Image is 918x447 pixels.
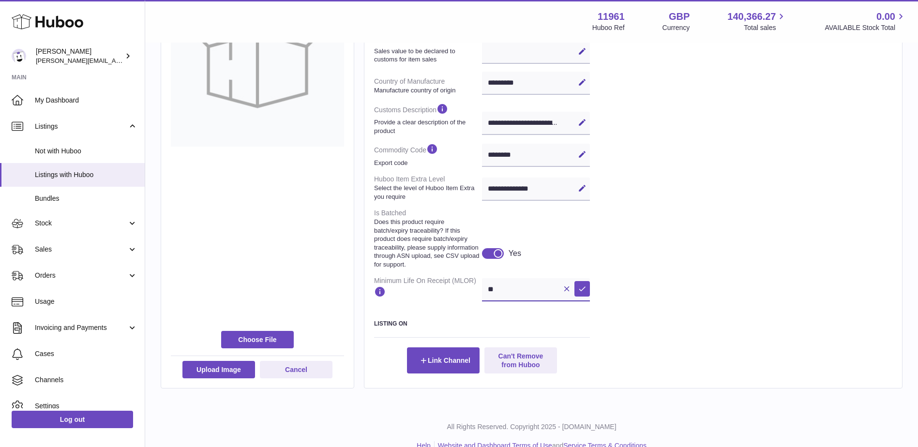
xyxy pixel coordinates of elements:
[260,361,332,378] button: Cancel
[374,139,482,171] dt: Commodity Code
[36,47,123,65] div: [PERSON_NAME]
[374,99,482,139] dt: Customs Description
[484,347,557,373] button: Can't Remove from Huboo
[598,10,625,23] strong: 11961
[35,402,137,411] span: Settings
[592,23,625,32] div: Huboo Ref
[35,96,137,105] span: My Dashboard
[374,272,482,305] dt: Minimum Life On Receipt (MLOR)
[35,170,137,179] span: Listings with Huboo
[509,248,521,259] div: Yes
[12,49,26,63] img: raghav@transformative.in
[876,10,895,23] span: 0.00
[374,184,480,201] strong: Select the level of Huboo Item Extra you require
[744,23,787,32] span: Total sales
[727,10,776,23] span: 140,366.27
[407,347,480,373] button: Link Channel
[35,194,137,203] span: Bundles
[374,320,590,328] h3: Listing On
[35,245,127,254] span: Sales
[669,10,690,23] strong: GBP
[153,422,910,432] p: All Rights Reserved. Copyright 2025 - [DOMAIN_NAME]
[374,118,480,135] strong: Provide a clear description of the product
[35,297,137,306] span: Usage
[35,147,137,156] span: Not with Huboo
[35,271,127,280] span: Orders
[221,331,294,348] span: Choose File
[374,27,482,67] dt: Customs Sales Price
[374,218,480,268] strong: Does this product require batch/expiry traceability? If this product does require batch/expiry tr...
[374,205,482,272] dt: Is Batched
[35,349,137,358] span: Cases
[825,10,906,32] a: 0.00 AVAILABLE Stock Total
[374,73,482,98] dt: Country of Manufacture
[374,86,480,95] strong: Manufacture country of origin
[662,23,690,32] div: Currency
[727,10,787,32] a: 140,366.27 Total sales
[374,171,482,205] dt: Huboo Item Extra Level
[374,159,480,167] strong: Export code
[825,23,906,32] span: AVAILABLE Stock Total
[35,122,127,131] span: Listings
[36,57,194,64] span: [PERSON_NAME][EMAIL_ADDRESS][DOMAIN_NAME]
[12,411,133,428] a: Log out
[374,47,480,64] strong: Sales value to be declared to customs for item sales
[182,361,255,378] button: Upload Image
[35,219,127,228] span: Stock
[35,323,127,332] span: Invoicing and Payments
[35,375,137,385] span: Channels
